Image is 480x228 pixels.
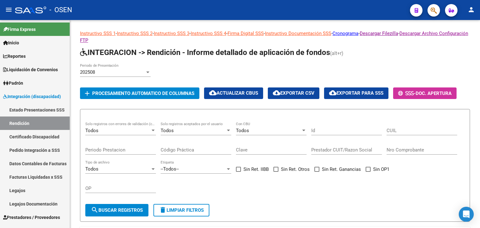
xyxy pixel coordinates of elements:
[373,166,389,173] span: Sin OP1
[80,30,470,44] p: - - - - - - - -
[204,87,263,99] button: Actualizar CBUs
[80,87,199,99] button: Procesamiento automatico de columnas
[80,31,116,36] a: Instructivo SSS 1
[273,89,280,97] mat-icon: cloud_download
[3,26,36,33] span: Firma Express
[80,69,95,75] span: 202508
[153,204,209,216] button: Limpiar filtros
[209,89,217,97] mat-icon: cloud_download
[236,128,249,133] span: Todos
[3,93,61,100] span: Integración (discapacidad)
[91,206,98,214] mat-icon: search
[85,204,148,216] button: Buscar registros
[154,31,189,36] a: Instructivo SSS 3
[83,90,91,97] mat-icon: add
[329,90,383,96] span: Exportar para SSS
[80,48,330,57] span: INTEGRACION -> Rendición - Informe detallado de aplicación de fondos
[329,89,337,97] mat-icon: cloud_download
[3,214,60,221] span: Prestadores / Proveedores
[49,3,72,17] span: - OSEN
[85,128,98,133] span: Todos
[322,166,361,173] span: Sin Ret. Ganancias
[265,31,331,36] a: Instructivo Documentación SSS
[3,80,23,87] span: Padrón
[92,91,194,96] span: Procesamiento automatico de columnas
[268,87,319,99] button: Exportar CSV
[273,90,314,96] span: Exportar CSV
[159,206,167,214] mat-icon: delete
[161,166,179,172] span: --Todos--
[117,31,152,36] a: Instructivo SSS 2
[91,207,143,213] span: Buscar registros
[332,31,358,36] a: Cronograma
[3,53,26,60] span: Reportes
[330,50,343,56] span: (alt+r)
[5,6,12,13] mat-icon: menu
[398,91,416,96] span: -
[416,91,452,96] span: Doc. Apertura
[191,31,226,36] a: Instructivo SSS 4
[360,31,398,36] a: Descargar Filezilla
[209,90,258,96] span: Actualizar CBUs
[85,166,98,172] span: Todos
[459,207,474,222] div: Open Intercom Messenger
[393,87,457,99] button: -Doc. Apertura
[243,166,269,173] span: Sin Ret. IIBB
[227,31,264,36] a: Firma Digital SSS
[161,128,174,133] span: Todos
[467,6,475,13] mat-icon: person
[3,66,58,73] span: Liquidación de Convenios
[281,166,310,173] span: Sin Ret. Otros
[324,87,388,99] button: Exportar para SSS
[3,39,19,46] span: Inicio
[159,207,204,213] span: Limpiar filtros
